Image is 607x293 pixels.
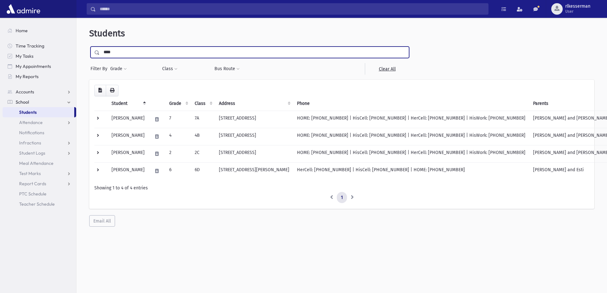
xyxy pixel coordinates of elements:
[16,74,39,79] span: My Reports
[565,4,590,9] span: rlkesserman
[293,162,529,179] td: HerCell: [PHONE_NUMBER] | HisCell: [PHONE_NUMBER] | HOME: [PHONE_NUMBER]
[16,43,44,49] span: Time Tracking
[191,96,215,111] th: Class: activate to sort column ascending
[19,160,54,166] span: Meal Attendance
[94,85,106,96] button: CSV
[215,128,293,145] td: [STREET_ADDRESS]
[108,96,148,111] th: Student: activate to sort column descending
[165,111,191,128] td: 7
[337,192,347,203] a: 1
[90,65,110,72] span: Filter By
[191,128,215,145] td: 4B
[293,111,529,128] td: HOME: [PHONE_NUMBER] | HisCell: [PHONE_NUMBER] | HerCell: [PHONE_NUMBER] | HisWork: [PHONE_NUMBER]
[19,150,45,156] span: Student Logs
[191,162,215,179] td: 6D
[16,89,34,95] span: Accounts
[3,199,76,209] a: Teacher Schedule
[19,191,47,197] span: PTC Schedule
[16,28,28,33] span: Home
[214,63,240,75] button: Bus Route
[3,158,76,168] a: Meal Attendance
[3,71,76,82] a: My Reports
[3,107,74,117] a: Students
[293,145,529,162] td: HOME: [PHONE_NUMBER] | HisCell: [PHONE_NUMBER] | HerCell: [PHONE_NUMBER] | HisWork: [PHONE_NUMBER]
[5,3,42,15] img: AdmirePro
[293,128,529,145] td: HOME: [PHONE_NUMBER] | HisCell: [PHONE_NUMBER] | HerCell: [PHONE_NUMBER] | HisWork: [PHONE_NUMBER]
[16,53,33,59] span: My Tasks
[215,111,293,128] td: [STREET_ADDRESS]
[3,97,76,107] a: School
[19,181,46,187] span: Report Cards
[165,128,191,145] td: 4
[215,162,293,179] td: [STREET_ADDRESS][PERSON_NAME]
[191,111,215,128] td: 7A
[96,3,488,15] input: Search
[3,26,76,36] a: Home
[19,140,41,146] span: Infractions
[3,168,76,179] a: Test Marks
[3,138,76,148] a: Infractions
[108,162,148,179] td: [PERSON_NAME]
[19,171,41,176] span: Test Marks
[94,185,589,191] div: Showing 1 to 4 of 4 entries
[565,9,590,14] span: User
[3,61,76,71] a: My Appointments
[293,96,529,111] th: Phone
[19,130,44,136] span: Notifications
[89,28,125,39] span: Students
[162,63,178,75] button: Class
[19,120,43,125] span: Attendance
[108,145,148,162] td: [PERSON_NAME]
[215,145,293,162] td: [STREET_ADDRESS]
[110,63,127,75] button: Grade
[19,109,37,115] span: Students
[108,128,148,145] td: [PERSON_NAME]
[3,51,76,61] a: My Tasks
[106,85,119,96] button: Print
[3,41,76,51] a: Time Tracking
[3,117,76,128] a: Attendance
[89,215,115,227] button: Email All
[19,201,55,207] span: Teacher Schedule
[16,99,29,105] span: School
[3,189,76,199] a: PTC Schedule
[16,63,51,69] span: My Appointments
[3,87,76,97] a: Accounts
[165,145,191,162] td: 2
[3,148,76,158] a: Student Logs
[191,145,215,162] td: 2C
[165,96,191,111] th: Grade: activate to sort column ascending
[3,179,76,189] a: Report Cards
[215,96,293,111] th: Address: activate to sort column ascending
[3,128,76,138] a: Notifications
[365,63,409,75] a: Clear All
[108,111,148,128] td: [PERSON_NAME]
[165,162,191,179] td: 6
